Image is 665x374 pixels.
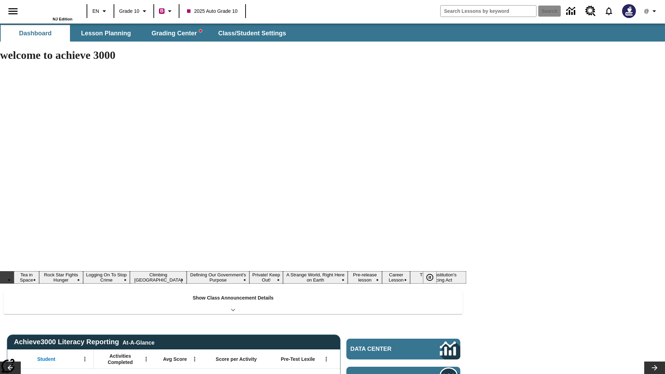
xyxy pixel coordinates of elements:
button: Lesson Planning [71,25,141,42]
button: Lesson carousel, Next [644,362,665,374]
button: Class/Student Settings [213,25,292,42]
button: Grade: Grade 10, Select a grade [116,5,151,17]
div: At-A-Glance [123,338,154,346]
button: Open Menu [321,354,331,364]
button: Slide 7 A Strange World, Right Here on Earth [283,271,347,284]
button: Open Menu [80,354,90,364]
a: Data Center [346,339,460,359]
span: Lesson Planning [81,29,131,37]
a: Home [27,3,72,17]
span: B [160,7,163,15]
span: Dashboard [19,29,52,37]
button: Open Menu [189,354,200,364]
div: Home [27,2,72,21]
span: Class/Student Settings [218,29,286,37]
button: Slide 2 Rock Star Fights Hunger [39,271,83,284]
div: Show Class Announcement Details [3,290,463,314]
button: Slide 10 The Constitution's Balancing Act [410,271,466,284]
span: Avg Score [163,356,187,362]
span: Student [37,356,55,362]
p: Show Class Announcement Details [193,294,274,302]
input: search field [441,6,536,17]
span: Grade 10 [119,8,139,15]
span: 2025 Auto Grade 10 [187,8,237,15]
span: EN [92,8,99,15]
button: Slide 5 Defining Our Government's Purpose [187,271,249,284]
button: Pause [423,271,437,284]
span: NJ Edition [53,17,72,21]
button: Slide 3 Logging On To Stop Crime [83,271,130,284]
a: Resource Center, Will open in new tab [581,2,600,20]
a: Notifications [600,2,618,20]
span: Data Center [351,346,416,353]
button: Slide 9 Career Lesson [382,271,410,284]
button: Dashboard [1,25,70,42]
button: Select a new avatar [618,2,640,20]
button: Slide 4 Climbing Mount Tai [130,271,187,284]
button: Grading Center [142,25,211,42]
button: Slide 8 Pre-release lesson [348,271,382,284]
span: @ [644,8,649,15]
svg: writing assistant alert [199,29,202,32]
img: Avatar [622,4,636,18]
div: Pause [423,271,444,284]
span: Achieve3000 Literacy Reporting [14,338,154,346]
span: Activities Completed [97,353,143,365]
span: Grading Center [151,29,202,37]
span: Score per Activity [216,356,257,362]
a: Data Center [562,2,581,21]
button: Open Menu [141,354,151,364]
span: Pre-Test Lexile [281,356,315,362]
button: Language: EN, Select a language [89,5,112,17]
button: Boost Class color is violet red. Change class color [156,5,177,17]
button: Profile/Settings [640,5,662,17]
button: Slide 1 Tea in Space [14,271,39,284]
button: Slide 6 Private! Keep Out! [249,271,283,284]
button: Open side menu [3,1,23,21]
